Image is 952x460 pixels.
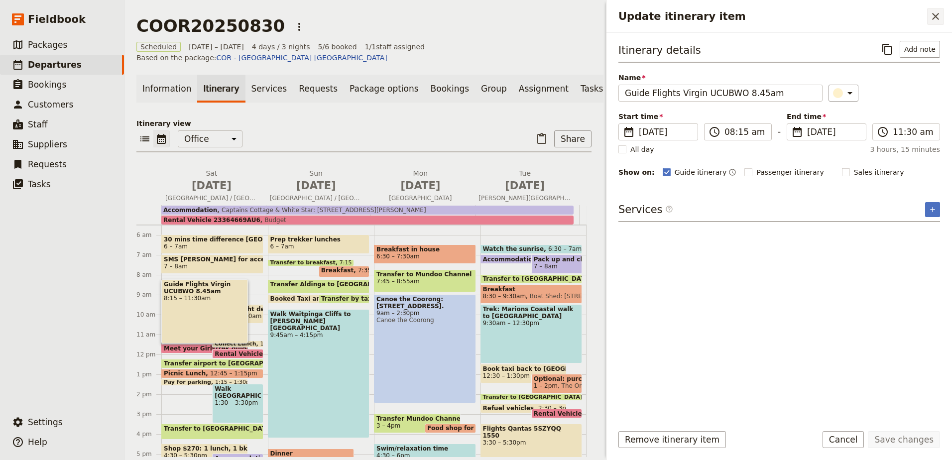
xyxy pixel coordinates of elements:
span: 12:30 – 1:30pm [483,372,530,379]
div: Transfer Aldinga to [GEOGRAPHIC_DATA]/[PERSON_NAME][GEOGRAPHIC_DATA] [268,279,370,294]
span: 1 / 1 staff assigned [365,42,425,52]
a: Requests [293,75,344,103]
button: Mon [DATE][GEOGRAPHIC_DATA] [370,168,475,205]
h2: Tue [478,168,571,193]
span: 4:30 – 6pm [376,452,474,459]
span: Canoe the Coorong: [STREET_ADDRESS]. [376,296,474,310]
span: Packages [28,40,67,50]
span: Departures [28,60,82,70]
div: Pack up and check out7 – 8am [531,254,582,274]
span: Picnic Lunch [164,370,210,377]
span: Food shop for dinner Wilunga General Store: [STREET_ADDRESS] [427,425,650,432]
div: 9 am [136,291,161,299]
h3: Services [618,202,673,217]
span: [GEOGRAPHIC_DATA] [370,194,471,202]
span: SMS [PERSON_NAME] for access code for cottage [164,256,261,263]
a: Tasks [575,75,609,103]
button: Time shown on guide itinerary [728,166,736,178]
span: End time [787,112,866,121]
span: Watch the sunrise [483,245,548,252]
span: Settings [28,417,63,427]
span: Flights Qantas 5SZYQQ 1550 [483,425,580,439]
div: Rental Vehicle 23364669AU6 [212,349,263,358]
span: Booked Taxi and paid for: 7312461 PEN [270,295,407,302]
span: [DATE] [807,126,860,138]
div: Transfer Mundoo Channel to [GEOGRAPHIC_DATA]3 – 4pm [374,414,461,433]
span: Transfer Mundoo Channel to [GEOGRAPHIC_DATA] [376,415,458,422]
button: List view [136,130,153,147]
div: Breakfast8:30 – 9:30amBoat Shed: [STREET_ADDRESS] [480,284,583,304]
button: Sun [DATE][GEOGRAPHIC_DATA] / [GEOGRAPHIC_DATA] [266,168,370,205]
span: Transfer to [GEOGRAPHIC_DATA] [483,275,596,282]
span: All day [630,144,654,154]
span: Transfer airport to [GEOGRAPHIC_DATA] [164,360,302,367]
span: Help [28,437,47,447]
span: Transfer to Mundoo Channel [376,271,474,278]
span: 9:30am – 12:30pm [483,320,580,327]
span: Dinner [270,450,352,457]
div: Guide Flights Virgin UCUBWO 8.45am8:15 – 11:30am [161,279,248,344]
span: 2:30 – 3pm [538,405,572,412]
span: Based on the package: [136,53,387,63]
a: Bookings [425,75,475,103]
span: Guide itinerary [675,167,727,177]
div: Prep trekker lunches6 – 7am [268,234,370,254]
span: 30 mins time difference [GEOGRAPHIC_DATA] [164,236,261,243]
span: - [778,125,781,140]
span: [DATE] [639,126,692,138]
button: Add note [900,41,940,58]
span: Transfer to [GEOGRAPHIC_DATA] [164,425,277,432]
div: Breakfast7:35 – 8:10am [319,266,369,277]
span: Transfer to [GEOGRAPHIC_DATA] [483,394,587,400]
span: Prep trekker lunches [270,236,367,243]
span: Tasks [28,179,51,189]
span: 6:30 – 7am [548,245,582,252]
span: Accommodation [483,256,541,262]
span: Breakfast in house [376,246,474,253]
input: ​ [724,126,765,138]
span: 5/6 booked [318,42,357,52]
div: Book taxi back to [GEOGRAPHIC_DATA]12:30 – 1:30pm [480,364,567,383]
span: [DATE] [478,178,571,193]
button: Share [554,130,592,147]
div: Trek: Marions Coastal walk to [GEOGRAPHIC_DATA]9:30am – 12:30pm [480,304,583,363]
div: Meet your Girlstrek guide at [GEOGRAPHIC_DATA] [161,344,248,353]
input: ​ [893,126,934,138]
span: Sales itinerary [854,167,904,177]
span: Refuel vehicles [483,405,538,412]
span: 7 – 8am [164,263,188,270]
span: Guide Flights Virgin UCUBWO 8.45am [164,281,245,295]
span: 11:20 – 11:45am [260,341,307,347]
button: ​ [829,85,858,102]
span: Book taxi back to [GEOGRAPHIC_DATA] [483,365,565,372]
div: 1 pm [136,370,161,378]
span: 4:30 – 5:30pm [164,452,207,459]
button: Calendar view [153,130,170,147]
span: ​ [665,205,673,217]
span: Budget [260,217,286,224]
div: 7 am [136,251,161,259]
button: Copy itinerary item [879,41,896,58]
span: Breakfast [321,267,358,274]
div: Booked Taxi and paid for: 7312461 PEN [268,294,355,304]
div: Watch the sunrise6:30 – 7am [480,244,583,254]
div: Transfer to [GEOGRAPHIC_DATA] [480,274,583,284]
span: ​ [877,126,889,138]
span: Name [618,73,823,83]
span: Rental Vehicle 23364669AU6 [163,217,260,224]
h1: COOR20250830 [136,16,285,36]
span: Staff [28,119,48,129]
input: Name [618,85,823,102]
span: [GEOGRAPHIC_DATA] / [GEOGRAPHIC_DATA] [266,194,366,202]
span: Customers [28,100,73,110]
button: Tue [DATE][PERSON_NAME][GEOGRAPHIC_DATA] / [GEOGRAPHIC_DATA] [475,168,579,205]
span: 1:15 – 1:30pm [215,379,255,385]
span: Client flight details [215,306,260,313]
span: 6 – 7am [270,243,294,250]
div: 3 pm [136,410,161,418]
span: 8:30 – 9:30am [483,293,526,300]
a: Information [136,75,197,103]
div: Transfer airport to [GEOGRAPHIC_DATA] [161,359,263,368]
div: Show on: [618,167,655,177]
a: Package options [344,75,424,103]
